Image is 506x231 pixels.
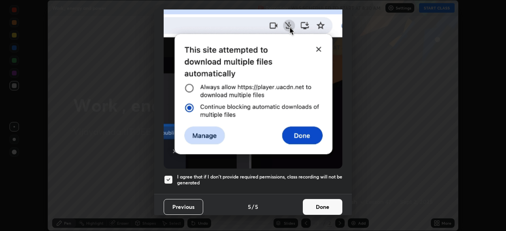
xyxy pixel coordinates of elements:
button: Done [303,199,342,215]
h4: 5 [255,203,258,211]
h5: I agree that if I don't provide required permissions, class recording will not be generated [177,174,342,186]
h4: / [252,203,254,211]
button: Previous [164,199,203,215]
h4: 5 [248,203,251,211]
